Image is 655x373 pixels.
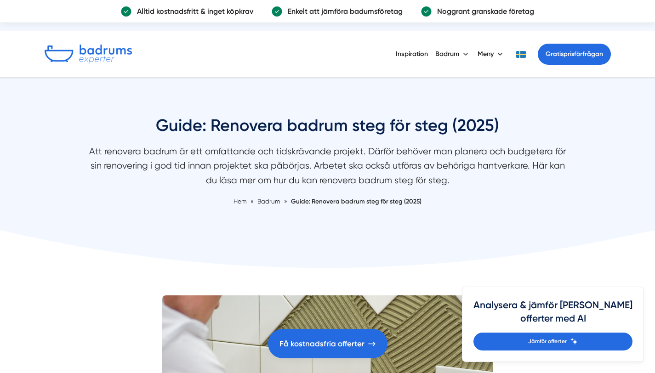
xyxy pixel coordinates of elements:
p: Noggrant granskade företag [432,6,534,17]
a: Guide: Renovera badrum steg för steg (2025) [291,198,421,205]
nav: Breadcrumb [84,197,571,206]
a: Jämför offerter [473,333,632,350]
a: Badrum [257,198,282,205]
p: Enkelt att jämföra badumsföretag [282,6,403,17]
span: Gratis [546,50,564,58]
a: Inspiration [396,42,428,66]
span: » [284,197,287,206]
button: Meny [478,42,505,66]
h1: Guide: Renovera badrum steg för steg (2025) [84,114,571,144]
p: Att renovera badrum är ett omfattande och tidskrävande projekt. Därför behöver man planera och bu... [84,144,571,192]
img: Badrumsexperter.se logotyp [45,45,132,64]
a: Gratisprisförfrågan [538,44,611,65]
span: Få kostnadsfria offerter [279,338,365,350]
span: Jämför offerter [528,337,567,346]
h4: Analysera & jämför [PERSON_NAME] offerter med AI [473,298,632,333]
button: Badrum [435,42,470,66]
p: Alltid kostnadsfritt & inget köpkrav [131,6,253,17]
a: Få kostnadsfria offerter [268,329,387,358]
span: Badrum [257,198,280,205]
a: Hem [234,198,247,205]
span: » [251,197,254,206]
